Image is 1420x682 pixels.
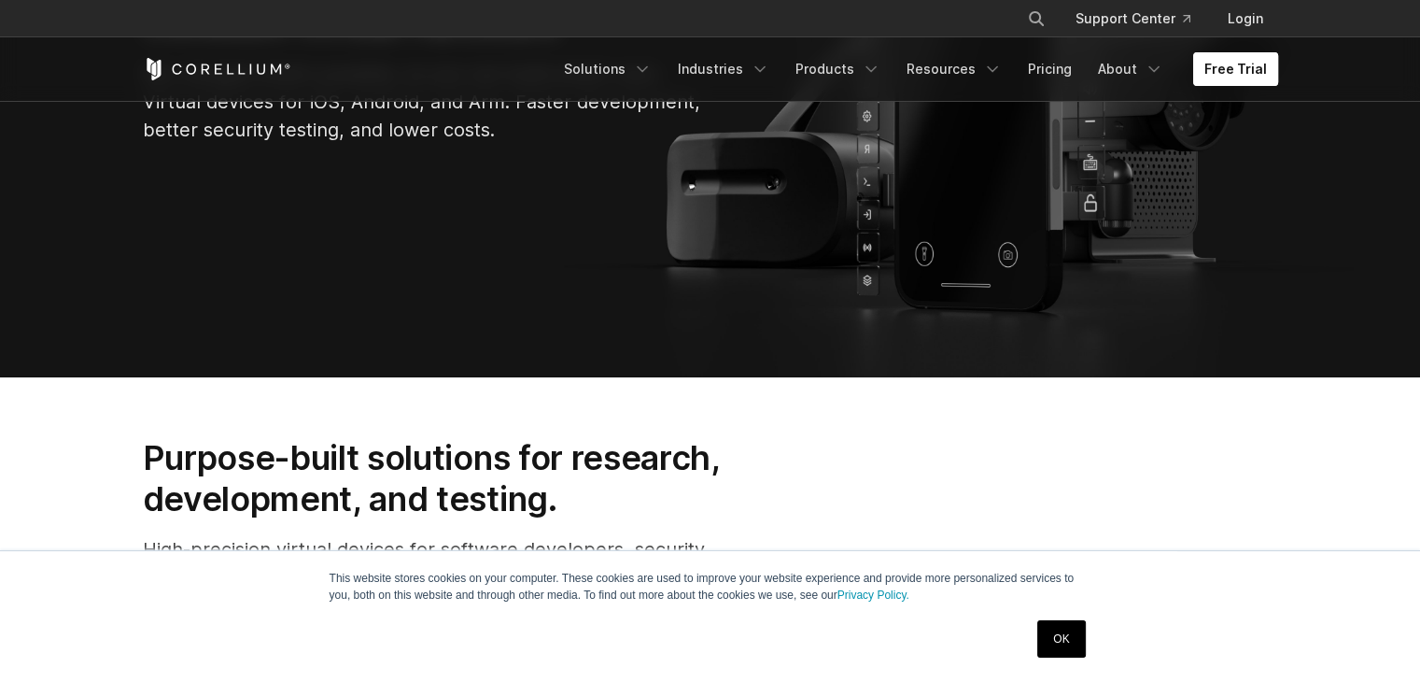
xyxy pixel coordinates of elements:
[330,570,1091,604] p: This website stores cookies on your computer. These cookies are used to improve your website expe...
[143,60,703,144] p: We changed what's possible, so you can build what's next. Virtual devices for iOS, Android, and A...
[1005,2,1278,36] div: Navigation Menu
[1193,52,1278,86] a: Free Trial
[837,589,909,602] a: Privacy Policy.
[553,52,663,86] a: Solutions
[143,437,780,520] h2: Purpose-built solutions for research, development, and testing.
[784,52,892,86] a: Products
[143,58,291,80] a: Corellium Home
[1213,2,1278,36] a: Login
[667,52,780,86] a: Industries
[143,535,780,591] p: High-precision virtual devices for software developers, security researchers, and pentesting teams.
[895,52,1013,86] a: Resources
[1061,2,1205,36] a: Support Center
[1087,52,1174,86] a: About
[553,52,1278,86] div: Navigation Menu
[1037,620,1085,658] a: OK
[1017,52,1083,86] a: Pricing
[1019,2,1053,36] button: Search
